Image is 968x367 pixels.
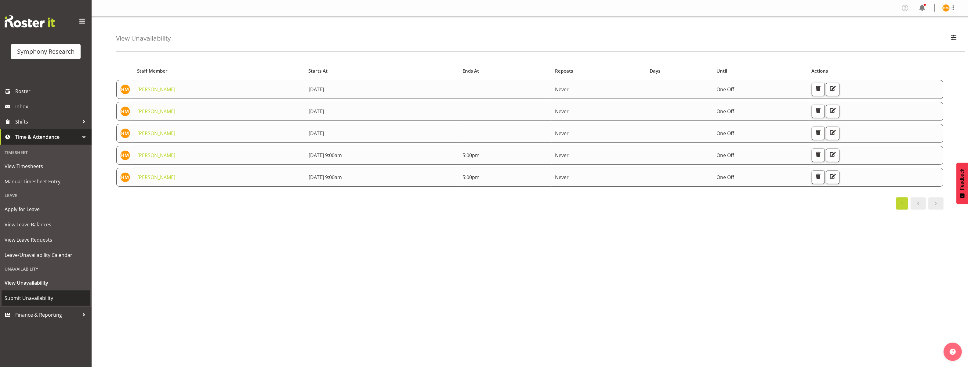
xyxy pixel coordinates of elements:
button: Edit Unavailability [826,105,839,118]
a: [PERSON_NAME] [137,174,175,181]
span: 5:00pm [462,152,480,159]
span: One Off [717,86,734,93]
span: Never [555,152,569,159]
span: View Leave Requests [5,235,87,244]
span: Leave/Unavailability Calendar [5,250,87,260]
span: Shifts [15,117,79,126]
div: Unavailability [2,263,90,275]
span: Ends At [462,67,479,74]
span: Submit Unavailability [5,293,87,303]
a: View Unavailability [2,275,90,290]
span: Never [555,86,569,93]
span: View Leave Balances [5,220,87,229]
span: One Off [717,174,734,181]
span: Feedback [959,169,965,190]
img: henry-moors10149.jpg [120,150,130,160]
div: Leave [2,189,90,202]
span: 5:00pm [462,174,480,181]
span: Time & Attendance [15,132,79,142]
a: View Leave Requests [2,232,90,247]
span: Until [716,67,727,74]
span: [DATE] [309,130,324,137]
span: Staff Member [137,67,168,74]
span: Manual Timesheet Entry [5,177,87,186]
button: Filter Employees [947,32,960,45]
a: [PERSON_NAME] [137,108,175,115]
img: Rosterit website logo [5,15,55,27]
a: Submit Unavailability [2,290,90,306]
span: Repeats [555,67,573,74]
h4: View Unavailability [116,35,171,42]
span: Starts At [308,67,328,74]
button: Edit Unavailability [826,149,839,162]
span: [DATE] [309,86,324,93]
img: henry-moors10149.jpg [120,128,130,138]
a: View Timesheets [2,159,90,174]
span: Roster [15,87,89,96]
button: Delete Unavailability [812,171,825,184]
span: Apply for Leave [5,205,87,214]
img: henry-moors10149.jpg [942,4,950,12]
span: Finance & Reporting [15,310,79,319]
button: Delete Unavailability [812,149,825,162]
a: Apply for Leave [2,202,90,217]
span: [DATE] 9:00am [309,174,342,181]
button: Delete Unavailability [812,105,825,118]
img: henry-moors10149.jpg [120,106,130,116]
button: Delete Unavailability [812,127,825,140]
div: Symphony Research [17,47,74,56]
a: View Leave Balances [2,217,90,232]
img: henry-moors10149.jpg [120,172,130,182]
span: Never [555,108,569,115]
span: Actions [811,67,828,74]
span: One Off [717,152,734,159]
span: View Timesheets [5,162,87,171]
span: One Off [717,130,734,137]
img: help-xxl-2.png [950,349,956,355]
span: One Off [717,108,734,115]
button: Delete Unavailability [812,83,825,96]
a: [PERSON_NAME] [137,130,175,137]
img: henry-moors10149.jpg [120,85,130,94]
button: Edit Unavailability [826,171,839,184]
span: Never [555,130,569,137]
a: Manual Timesheet Entry [2,174,90,189]
button: Edit Unavailability [826,83,839,96]
a: [PERSON_NAME] [137,86,175,93]
span: Inbox [15,102,89,111]
span: View Unavailability [5,278,87,287]
a: Leave/Unavailability Calendar [2,247,90,263]
a: [PERSON_NAME] [137,152,175,159]
div: Timesheet [2,146,90,159]
button: Edit Unavailability [826,127,839,140]
span: Days [650,67,660,74]
span: [DATE] 9:00am [309,152,342,159]
button: Feedback - Show survey [956,163,968,204]
span: [DATE] [309,108,324,115]
span: Never [555,174,569,181]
